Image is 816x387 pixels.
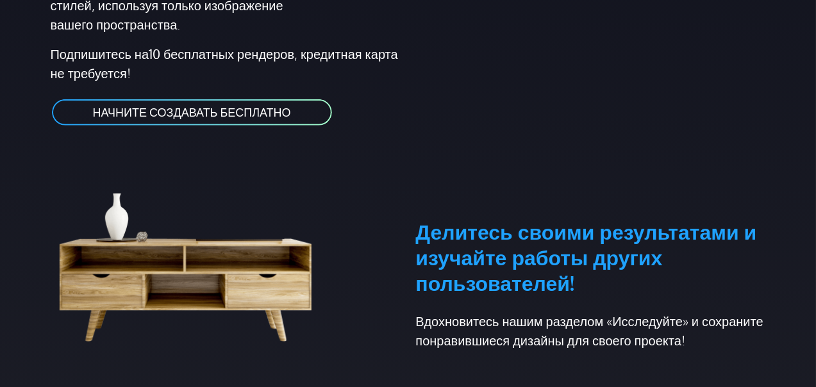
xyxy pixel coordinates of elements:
[416,313,763,349] ya-tr-span: Вдохновитесь нашим разделом «Исследуйте» и сохраните понравившиеся дизайны для своего проекта!
[416,218,757,296] ya-tr-span: Делитесь своими результатами и изучайте работы других пользователей!
[51,158,340,348] img: шкаф для гостиной
[93,105,291,119] ya-tr-span: НАЧНИТЕ СОЗДАВАТЬ БЕСПЛАТНО
[51,98,333,127] a: НАЧНИТЕ СОЗДАВАТЬ БЕСПЛАТНО
[51,45,149,62] ya-tr-span: Подпишитесь на
[149,45,294,62] ya-tr-span: 10 бесплатных рендеров
[51,45,398,81] ya-tr-span: , кредитная карта не требуется!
